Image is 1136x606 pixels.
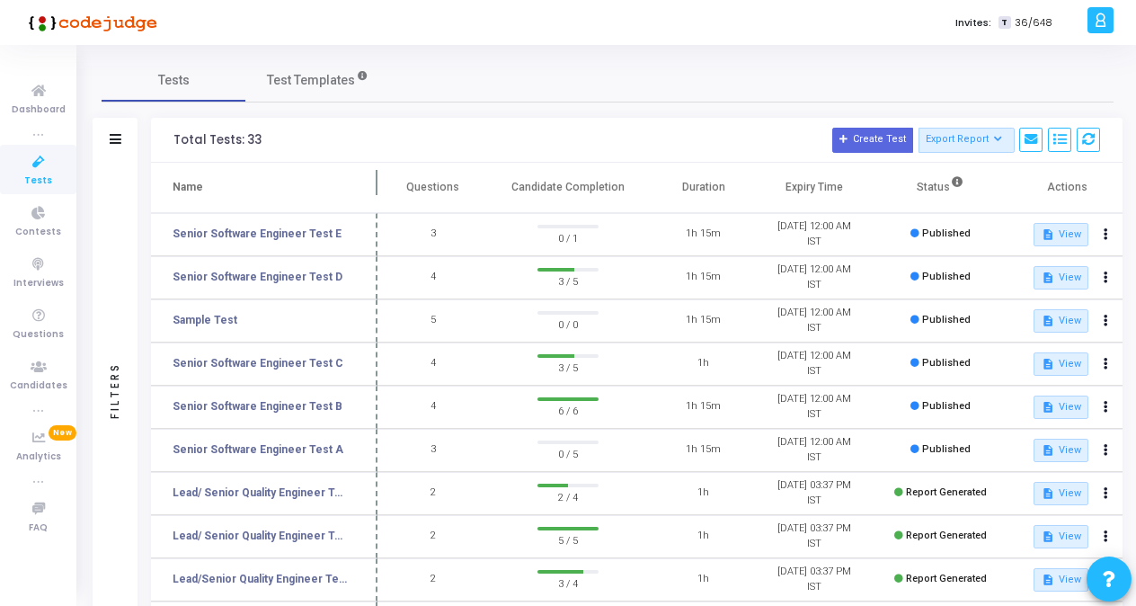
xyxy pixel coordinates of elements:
span: T [998,16,1010,30]
mat-icon: description [1041,487,1053,500]
td: 1h 15m [648,213,759,256]
span: Candidates [10,379,67,394]
span: 6 / 6 [537,401,599,419]
a: Senior Software Engineer Test B [173,398,342,414]
a: Senior Software Engineer Test C [173,355,343,371]
button: View [1034,223,1088,246]
button: Export Report [919,128,1015,153]
span: 0 / 1 [537,228,599,246]
span: Report Generated [906,573,987,584]
div: Filters [107,291,123,489]
mat-icon: description [1041,530,1053,543]
span: FAQ [29,521,48,536]
td: 1h 15m [648,386,759,429]
mat-icon: description [1041,444,1053,457]
span: Published [922,271,971,282]
img: logo [22,4,157,40]
button: View [1034,525,1088,548]
td: [DATE] 12:00 AM IST [759,429,869,472]
button: View [1034,482,1088,505]
th: Duration [648,163,759,213]
mat-icon: description [1041,315,1053,327]
div: Total Tests: 33 [173,133,262,147]
mat-icon: description [1041,358,1053,370]
span: Dashboard [12,102,66,118]
span: 5 / 5 [537,530,599,548]
button: View [1034,266,1088,290]
button: Create Test [832,128,913,153]
a: Sample Test [173,312,237,328]
td: [DATE] 03:37 PM IST [759,515,869,558]
a: Lead/ Senior Quality Engineer Test 8 [173,485,349,501]
th: Name [151,163,377,213]
span: Test Templates [267,71,355,90]
td: [DATE] 12:00 AM IST [759,386,869,429]
th: Status [870,163,1012,213]
th: Expiry Time [759,163,869,213]
th: Questions [377,163,488,213]
span: New [49,425,76,441]
span: Report Generated [906,486,987,498]
span: Report Generated [906,530,987,541]
th: Candidate Completion [488,163,647,213]
button: View [1034,309,1088,333]
span: Tests [158,71,190,90]
td: 1h [648,343,759,386]
span: 3 / 5 [537,272,599,290]
mat-icon: description [1041,272,1053,284]
td: 1h [648,558,759,602]
mat-icon: description [1041,574,1053,586]
label: Invites: [955,15,991,31]
td: 3 [377,213,488,256]
a: Lead/Senior Quality Engineer Test 6 [173,571,349,587]
a: Lead/ Senior Quality Engineer Test 7 [173,528,349,544]
span: Contests [15,225,61,240]
td: [DATE] 03:37 PM IST [759,472,869,515]
td: 4 [377,386,488,429]
button: View [1034,352,1088,376]
a: Senior Software Engineer Test E [173,226,342,242]
span: 0 / 5 [537,444,599,462]
a: Senior Software Engineer Test D [173,269,342,285]
td: 5 [377,299,488,343]
mat-icon: description [1041,228,1053,241]
span: Tests [24,174,52,189]
span: Interviews [13,276,64,291]
span: Published [922,400,971,412]
button: View [1034,439,1088,462]
a: Senior Software Engineer Test A [173,441,343,458]
span: 3 / 4 [537,574,599,592]
span: 0 / 0 [537,315,599,333]
span: Questions [13,327,64,343]
span: Analytics [16,450,61,465]
td: [DATE] 12:00 AM IST [759,299,869,343]
td: 1h [648,472,759,515]
span: 2 / 4 [537,487,599,505]
td: 4 [377,256,488,299]
span: Published [922,314,971,325]
td: 2 [377,515,488,558]
td: [DATE] 03:37 PM IST [759,558,869,602]
td: [DATE] 12:00 AM IST [759,213,869,256]
td: 2 [377,558,488,602]
button: View [1034,568,1088,592]
td: 3 [377,429,488,472]
span: Published [922,443,971,455]
td: 1h 15m [648,429,759,472]
td: [DATE] 12:00 AM IST [759,256,869,299]
span: Published [922,357,971,369]
td: 1h 15m [648,256,759,299]
td: 1h 15m [648,299,759,343]
span: 3 / 5 [537,358,599,376]
button: View [1034,396,1088,419]
td: 2 [377,472,488,515]
span: Published [922,227,971,239]
td: 1h [648,515,759,558]
td: 4 [377,343,488,386]
td: [DATE] 12:00 AM IST [759,343,869,386]
th: Actions [1012,163,1123,213]
mat-icon: description [1041,401,1053,414]
span: 36/648 [1015,15,1052,31]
